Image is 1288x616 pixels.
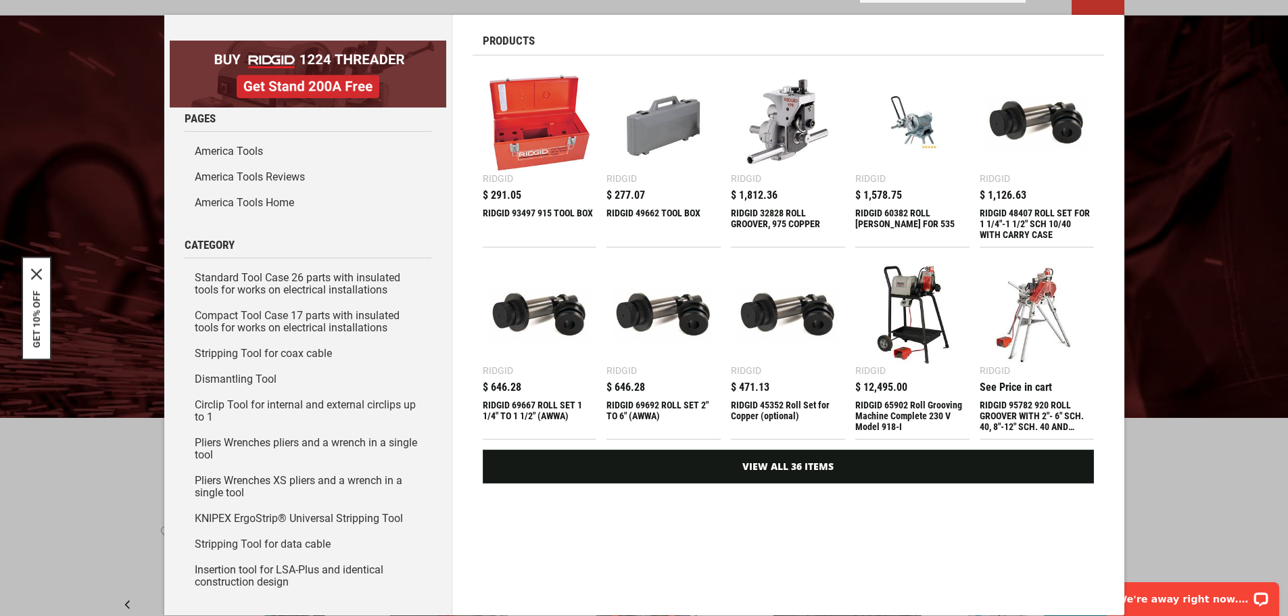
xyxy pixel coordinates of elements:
a: RIDGID 60382 ROLL GROOVER FOR 535 Ridgid $ 1,578.75 RIDGID 60382 ROLL [PERSON_NAME] FOR 535 [855,66,970,247]
span: Category [185,239,235,251]
img: RIDGID 60382 ROLL GROOVER FOR 535 [862,72,963,173]
img: RIDGID 32828 ROLL GROOVER, 975 COPPER [738,72,838,173]
div: RIDGID 65902 Roll Grooving Machine Complete 230 V Model 918-I [855,400,970,432]
span: Pages [185,113,216,124]
iframe: LiveChat chat widget [1098,573,1288,616]
div: Ridgid [980,366,1010,375]
a: RIDGID 45352 Roll Set for Copper (optional) Ridgid $ 471.13 RIDGID 45352 Roll Set for Copper (opt... [731,258,845,439]
a: KNIPEX ErgoStrip® Universal Stripping Tool [185,506,431,531]
span: $ 1,812.36 [731,190,778,201]
img: RIDGID 69692 ROLL SET 2 [613,264,714,365]
a: RIDGID 48407 ROLL SET FOR 1 1/4 Ridgid $ 1,126.63 RIDGID 48407 ROLL SET FOR 1 1/4"-1 1/2" SCH 10/... [980,66,1094,247]
div: See Price in cart [980,382,1052,393]
a: View All 36 Items [483,450,1094,483]
span: $ 291.05 [483,190,521,201]
a: America Tools Home [185,190,431,216]
a: RIDGID 93497 915 TOOL BOX Ridgid $ 291.05 RIDGID 93497 915 TOOL BOX [483,66,597,247]
a: America Tools Reviews [185,164,431,190]
a: BOGO: Buy RIDGID® 1224 Threader, Get Stand 200A Free! [170,41,446,51]
a: RIDGID 69667 ROLL SET 1 1/4 Ridgid $ 646.28 RIDGID 69667 ROLL SET 1 1/4" TO 1 1/2" (AWWA) [483,258,597,439]
div: RIDGID 93497 915 TOOL BOX [483,208,597,240]
span: $ 646.28 [483,382,521,393]
div: RIDGID 69667 ROLL SET 1 1/4 [483,400,597,432]
svg: close icon [31,268,42,279]
span: $ 1,126.63 [980,190,1026,201]
div: RIDGID 49662 TOOL BOX [606,208,721,240]
div: Ridgid [855,366,886,375]
span: $ 471.13 [731,382,769,393]
a: Circlip Tool for internal and external circlips up to 1 [185,392,431,430]
img: RIDGID 65902 Roll Grooving Machine Complete 230 V Model 918-I [862,264,963,365]
div: Ridgid [483,366,513,375]
a: RIDGID 49662 TOOL BOX Ridgid $ 277.07 RIDGID 49662 TOOL BOX [606,66,721,247]
a: RIDGID 65902 Roll Grooving Machine Complete 230 V Model 918-I Ridgid $ 12,495.00 RIDGID 65902 Rol... [855,258,970,439]
div: RIDGID 45352 Roll Set for Copper (optional) [731,400,845,432]
a: America Tools [185,139,431,164]
img: RIDGID 93497 915 TOOL BOX [490,72,590,173]
div: Ridgid [731,174,761,183]
img: RIDGID 49662 TOOL BOX [613,72,714,173]
a: RIDGID 95782 920 ROLL GROOVER WITH 2 Ridgid See Price in cart RIDGID 95782 920 ROLL GROOVER WITH ... [980,258,1094,439]
span: $ 1,578.75 [855,190,902,201]
div: Ridgid [606,174,637,183]
span: $ 646.28 [606,382,645,393]
a: RIDGID 32828 ROLL GROOVER, 975 COPPER Ridgid $ 1,812.36 RIDGID 32828 ROLL GROOVER, 975 COPPER [731,66,845,247]
div: RIDGID 60382 ROLL GROOVER FOR 535 [855,208,970,240]
a: Pliers Wrenches pliers and a wrench in a single tool [185,430,431,468]
button: GET 10% OFF [31,290,42,348]
span: Products [483,35,535,47]
div: RIDGID 48407 ROLL SET FOR 1 1/4 [980,208,1094,240]
div: RIDGID 69692 ROLL SET 2 [606,400,721,432]
div: Ridgid [855,174,886,183]
img: RIDGID 69667 ROLL SET 1 1/4 [490,264,590,365]
img: RIDGID 95782 920 ROLL GROOVER WITH 2 [986,264,1087,365]
img: BOGO: Buy RIDGID® 1224 Threader, Get Stand 200A Free! [170,41,446,108]
img: RIDGID 48407 ROLL SET FOR 1 1/4 [986,72,1087,173]
img: RIDGID 45352 Roll Set for Copper (optional) [738,264,838,365]
div: RIDGID 95782 920 ROLL GROOVER WITH 2 [980,400,1094,432]
a: Standard Tool Case 26 parts with insulated tools for works on electrical installations [185,265,431,303]
div: Ridgid [606,366,637,375]
a: Stripping Tool for coax cable [185,341,431,366]
a: Compact Tool Case 17 parts with insulated tools for works on electrical installations [185,303,431,341]
div: RIDGID 32828 ROLL GROOVER, 975 COPPER [731,208,845,240]
div: Ridgid [980,174,1010,183]
div: Ridgid [483,174,513,183]
a: Stripping Tool for data cable [185,531,431,557]
a: RIDGID 69692 ROLL SET 2 Ridgid $ 646.28 RIDGID 69692 ROLL SET 2" TO 6" (AWWA) [606,258,721,439]
a: Dismantling Tool [185,366,431,392]
button: Close [31,268,42,279]
a: Pliers Wrenches XS pliers and a wrench in a single tool [185,468,431,506]
div: Ridgid [731,366,761,375]
span: $ 277.07 [606,190,645,201]
span: $ 12,495.00 [855,382,907,393]
a: Insertion tool for LSA-Plus and identical construction design [185,557,431,595]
